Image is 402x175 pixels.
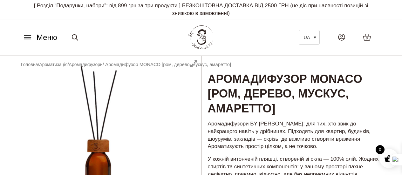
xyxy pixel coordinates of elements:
[299,30,320,45] a: UA
[201,56,386,117] h1: Аромадифузор MONACO [ром, дерево, мускус, амаретто]
[357,27,378,47] a: 0
[21,62,38,67] a: Головна
[208,120,380,150] p: Аромадифузори BY [PERSON_NAME]: для тих, хто звик до найкращого навіть у дрібницях. Підходять для...
[376,145,385,154] span: 0
[37,32,57,43] span: Меню
[39,62,67,67] a: Ароматизація
[69,62,103,67] a: Аромадифузори
[21,61,231,68] nav: Breadcrumb
[188,25,214,49] img: BY SADOVSKIY
[366,36,368,41] span: 0
[304,35,310,40] span: UA
[21,31,59,44] button: Меню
